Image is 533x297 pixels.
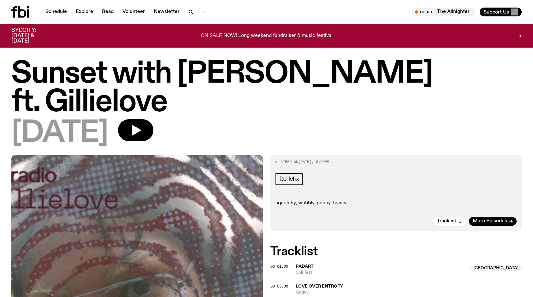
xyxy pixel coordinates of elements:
span: Support Us [483,9,509,15]
a: Schedule [42,8,71,16]
p: squelchy, wobbly, gooey, twisty [275,200,517,206]
button: On AirThe Allnighter [412,8,475,16]
button: 00:01:00 [270,265,288,268]
a: Explore [72,8,97,16]
a: Read [98,8,117,16]
span: [GEOGRAPHIC_DATA] [470,265,522,271]
button: Tracklist [433,217,466,226]
span: DJ Mix [279,176,299,183]
span: Soli Test [296,270,467,276]
span: 00:05:00 [270,284,288,289]
span: Love Over Entropy [296,284,343,288]
span: [DATE] [11,119,108,148]
h1: Sunset with [PERSON_NAME] ft. Gillielove [11,60,522,117]
button: Support Us [480,8,522,16]
span: 00:01:00 [270,264,288,269]
a: More Episodes [469,217,517,226]
span: Aired on [281,159,298,164]
h3: SYDCITY: [DATE] & [DATE] [11,28,52,44]
a: Newsletter [150,8,183,16]
a: Volunteer [119,8,149,16]
span: , 6:00pm [311,159,329,164]
button: 00:05:00 [270,285,288,288]
span: Radart [296,264,314,269]
span: More Episodes [473,219,507,224]
span: [DATE] [298,159,311,164]
a: DJ Mix [275,173,303,185]
span: Tracklist [437,219,456,224]
p: ON SALE NOW! Long weekend fundraiser & music festival [201,33,333,39]
span: Guguy [296,289,522,295]
h2: Tracklist [270,246,522,257]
